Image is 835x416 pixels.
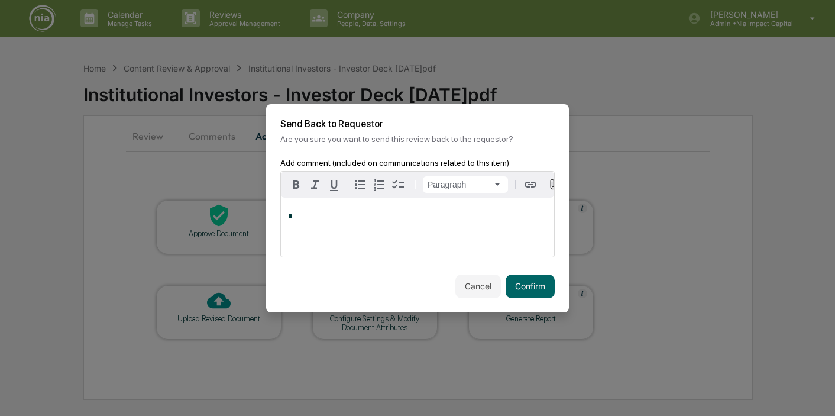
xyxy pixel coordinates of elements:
iframe: Open customer support [797,377,829,409]
div: Add comment (included on communications related to this item) [280,158,555,171]
button: Confirm [506,275,555,298]
h2: Send Back to Requestor [280,118,555,130]
button: Cancel [455,275,501,298]
button: Block type [423,176,508,193]
p: Are you sure you want to send this review back to the requestor? [280,134,555,144]
button: Italic [306,175,325,194]
button: Underline [325,175,344,194]
button: Bold [287,175,306,194]
button: Attach files [542,176,563,192]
